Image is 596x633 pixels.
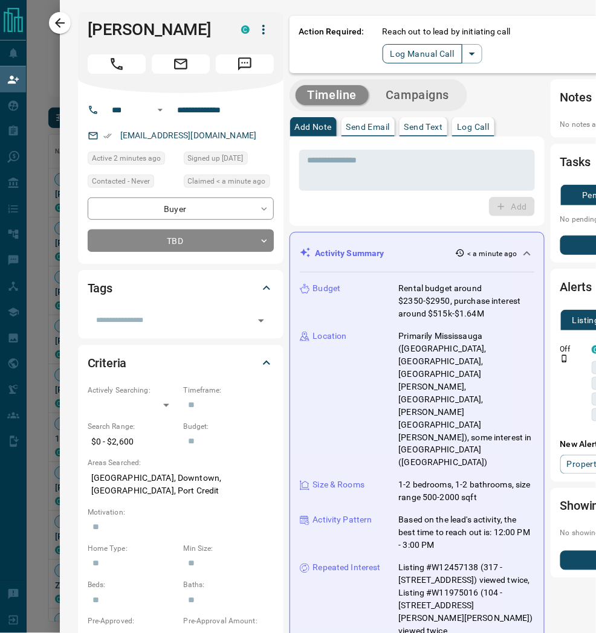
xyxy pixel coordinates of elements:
p: Activity Pattern [313,514,372,527]
p: Send Email [346,123,390,131]
span: Claimed < a minute ago [188,175,266,187]
p: Based on the lead's activity, the best time to reach out is: 12:00 PM - 3:00 PM [399,514,534,552]
p: Min Size: [184,544,274,554]
span: Call [88,54,146,74]
h2: Notes [560,88,592,107]
svg: Push Notification Only [560,355,569,363]
div: split button [383,44,482,63]
div: Tue Oct 14 2025 [88,152,178,169]
p: Repeated Interest [313,562,381,574]
h1: [PERSON_NAME] [88,20,223,39]
p: Action Required: [299,25,364,63]
p: Actively Searching: [88,385,178,396]
p: Size & Rooms [313,479,365,492]
button: Log Manual Call [383,44,462,63]
span: Email [152,54,210,74]
p: Pre-Approval Amount: [184,616,274,627]
div: Activity Summary< a minute ago [300,242,534,265]
p: Budget [313,282,341,295]
div: Sun Jan 09 2022 [184,152,274,169]
p: [GEOGRAPHIC_DATA], Downtown, [GEOGRAPHIC_DATA], Port Credit [88,469,274,501]
p: Budget: [184,421,274,432]
p: Log Call [457,123,489,131]
span: Signed up [DATE] [188,152,244,164]
p: Send Text [404,123,443,131]
p: Timeframe: [184,385,274,396]
span: Active 2 minutes ago [92,152,161,164]
p: Rental budget around $2350-$2950, purchase interest around $515k-$1.64M [399,282,534,320]
button: Open [153,103,167,117]
p: Location [313,330,347,342]
p: Reach out to lead by initiating call [383,25,511,38]
p: $0 - $2,600 [88,432,178,452]
p: Search Range: [88,421,178,432]
button: Open [253,312,270,329]
span: Message [216,54,274,74]
button: Campaigns [374,85,461,105]
p: Activity Summary [316,247,384,260]
div: TBD [88,230,274,252]
p: Primarily Mississauga ([GEOGRAPHIC_DATA], [GEOGRAPHIC_DATA], [GEOGRAPHIC_DATA][PERSON_NAME], [GEO... [399,330,534,469]
div: Criteria [88,349,274,378]
h2: Tasks [560,152,591,172]
p: < a minute ago [467,248,517,259]
div: Tags [88,274,274,303]
p: Add Note [295,123,332,131]
h2: Tags [88,278,112,298]
p: 1-2 bedrooms, 1-2 bathrooms, size range 500-2000 sqft [399,479,534,504]
span: Contacted - Never [92,175,150,187]
h2: Criteria [88,353,127,373]
svg: Email Verified [103,132,112,140]
h2: Alerts [560,277,592,297]
div: Buyer [88,198,274,220]
div: Tue Oct 14 2025 [184,175,274,191]
p: Home Type: [88,544,178,554]
p: Pre-Approved: [88,616,178,627]
button: Timeline [296,85,369,105]
p: Beds: [88,580,178,591]
p: Baths: [184,580,274,591]
p: Off [560,344,585,355]
a: [EMAIL_ADDRESS][DOMAIN_NAME] [120,130,257,140]
p: Motivation: [88,507,274,518]
div: condos.ca [241,25,250,34]
p: Areas Searched: [88,458,274,469]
